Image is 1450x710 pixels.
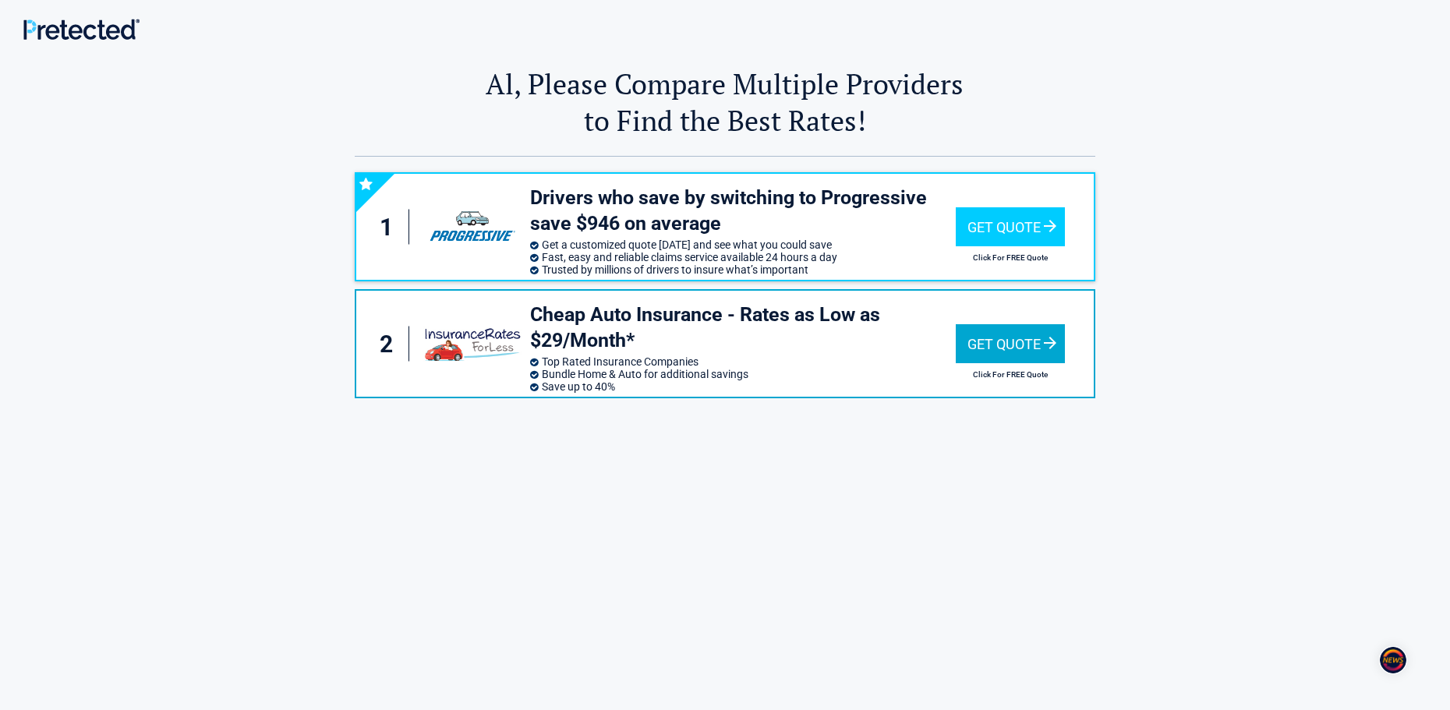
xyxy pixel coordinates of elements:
[1380,647,1406,673] img: svg+xml,%3Csvg%20width%3D%2234%22%20height%3D%2234%22%20viewBox%3D%220%200%2034%2034%22%20fill%3D...
[530,380,956,393] li: Save up to 40%
[530,263,956,276] li: Trusted by millions of drivers to insure what’s important
[372,210,409,245] div: 1
[530,302,956,353] h3: Cheap Auto Insurance - Rates as Low as $29/Month*
[530,355,956,368] li: Top Rated Insurance Companies
[355,65,1095,139] h2: Al, Please Compare Multiple Providers to Find the Best Rates!
[956,253,1065,262] h2: Click For FREE Quote
[956,370,1065,379] h2: Click For FREE Quote
[372,327,409,362] div: 2
[530,238,956,251] li: Get a customized quote [DATE] and see what you could save
[423,320,522,368] img: insuranceratesforless's logo
[956,324,1065,363] div: Get Quote
[956,207,1065,246] div: Get Quote
[530,185,956,236] h3: Drivers who save by switching to Progressive save $946 on average
[1380,647,1406,673] img: S+z+kVG1wYq1ueAAAAABJRU5ErkJggg==
[530,251,956,263] li: Fast, easy and reliable claims service available 24 hours a day
[530,368,956,380] li: Bundle Home & Auto for additional savings
[23,19,140,40] img: Main Logo
[423,203,522,251] img: progressive's logo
